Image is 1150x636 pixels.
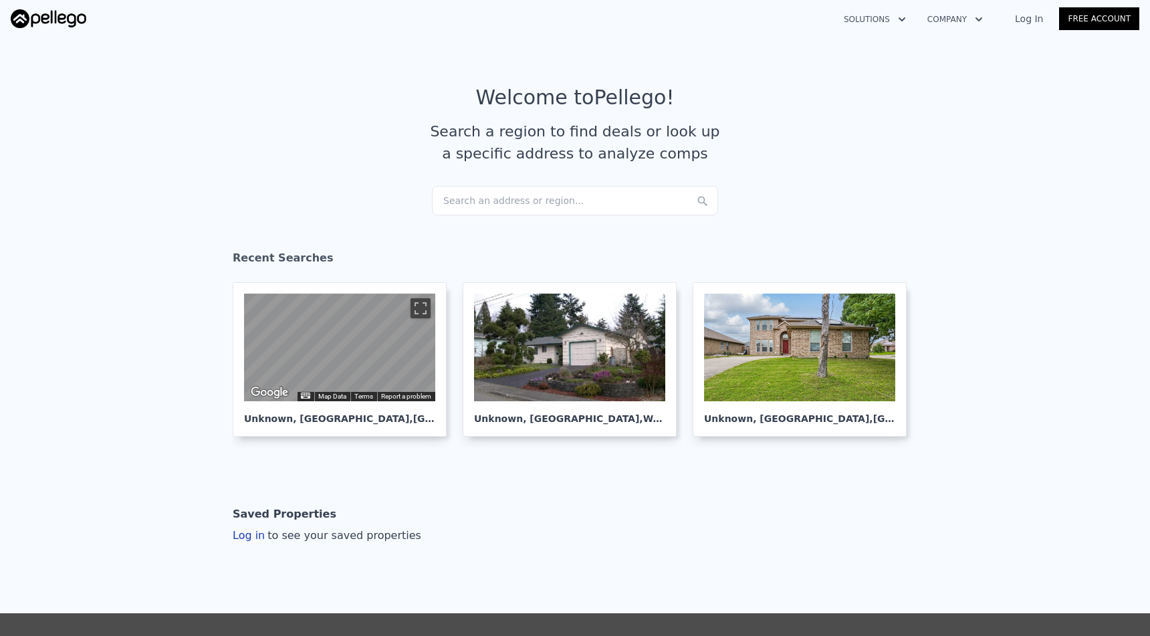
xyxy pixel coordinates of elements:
[704,401,895,425] div: Unknown , [GEOGRAPHIC_DATA]
[247,384,292,401] a: Open this area in Google Maps (opens a new window)
[233,528,421,544] div: Log in
[318,392,346,401] button: Map Data
[354,393,373,400] a: Terms
[693,282,917,437] a: Unknown, [GEOGRAPHIC_DATA],[GEOGRAPHIC_DATA] 75189
[639,413,696,424] span: , WA 98043
[11,9,86,28] img: Pellego
[265,529,421,542] span: to see your saved properties
[233,282,457,437] a: Map Unknown, [GEOGRAPHIC_DATA],[GEOGRAPHIC_DATA] 75230
[432,186,718,215] div: Search an address or region...
[999,12,1059,25] a: Log In
[833,7,917,31] button: Solutions
[233,239,917,282] div: Recent Searches
[301,393,310,399] button: Keyboard shortcuts
[233,501,336,528] div: Saved Properties
[463,282,687,437] a: Unknown, [GEOGRAPHIC_DATA],WA 98043
[409,413,558,424] span: , [GEOGRAPHIC_DATA] 75230
[381,393,431,400] a: Report a problem
[244,294,435,401] div: Map
[474,401,665,425] div: Unknown , [GEOGRAPHIC_DATA]
[244,294,435,401] div: Street View
[411,298,431,318] button: Toggle fullscreen view
[869,413,1018,424] span: , [GEOGRAPHIC_DATA] 75189
[425,120,725,165] div: Search a region to find deals or look up a specific address to analyze comps
[917,7,994,31] button: Company
[1059,7,1139,30] a: Free Account
[476,86,675,110] div: Welcome to Pellego !
[244,401,435,425] div: Unknown , [GEOGRAPHIC_DATA]
[247,384,292,401] img: Google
